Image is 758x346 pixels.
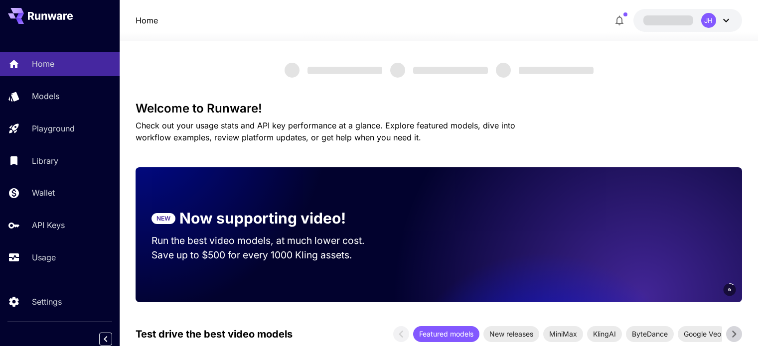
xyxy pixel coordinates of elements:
p: Save up to $500 for every 1000 Kling assets. [152,248,384,262]
div: ByteDance [626,326,674,342]
button: Collapse sidebar [99,333,112,346]
nav: breadcrumb [136,14,158,26]
button: JH [633,9,742,32]
p: Playground [32,122,75,134]
p: NEW [156,214,170,223]
div: Featured models [413,326,479,342]
span: Google Veo [678,329,727,339]
span: Featured models [413,329,479,339]
p: Models [32,90,59,102]
div: KlingAI [587,326,622,342]
p: Home [32,58,54,70]
span: MiniMax [543,329,583,339]
p: Run the best video models, at much lower cost. [152,233,384,248]
p: Test drive the best video models [136,327,293,342]
span: KlingAI [587,329,622,339]
p: Wallet [32,187,55,199]
span: Check out your usage stats and API key performance at a glance. Explore featured models, dive int... [136,120,515,142]
p: Settings [32,296,62,308]
p: Now supporting video! [179,207,346,230]
p: Usage [32,251,56,263]
span: ByteDance [626,329,674,339]
span: 6 [728,286,731,293]
p: Library [32,155,58,167]
div: JH [701,13,716,28]
div: New releases [483,326,539,342]
h3: Welcome to Runware! [136,102,742,115]
div: MiniMax [543,326,583,342]
a: Home [136,14,158,26]
span: New releases [483,329,539,339]
div: Google Veo [678,326,727,342]
p: API Keys [32,219,65,231]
